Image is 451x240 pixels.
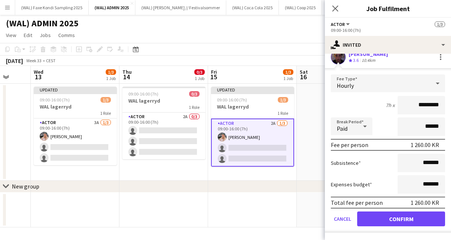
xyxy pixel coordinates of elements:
[353,57,359,63] span: 3.6
[122,69,132,75] span: Thu
[37,30,54,40] a: Jobs
[211,87,294,93] div: Updated
[211,87,294,167] app-job-card: Updated09:00-16:00 (7h)1/3WAL lagerryd1 RoleActor2A1/309:00-16:00 (7h)[PERSON_NAME]
[34,87,117,165] app-job-card: Updated09:00-16:00 (7h)1/3WAL lagerryd1 RoleActor3A1/309:00-16:00 (7h)[PERSON_NAME]
[211,69,217,75] span: Fri
[189,104,200,110] span: 1 Role
[283,76,293,81] div: 1 Job
[337,82,354,89] span: Hourly
[386,102,395,109] div: 7h x
[34,69,43,75] span: Wed
[278,97,288,103] span: 1/3
[411,199,439,206] div: 1 260.00 KR
[210,73,217,81] span: 15
[21,30,35,40] a: Edit
[55,30,78,40] a: Comms
[58,32,75,39] span: Comms
[89,0,135,15] button: (WAL) ADMIN 2025
[211,103,294,110] h3: WAL lagerryd
[331,181,372,188] label: Expenses budget
[106,69,116,75] span: 1/3
[34,87,117,93] div: Updated
[331,141,368,149] div: Fee per person
[283,69,293,75] span: 1/3
[211,119,294,167] app-card-role: Actor2A1/309:00-16:00 (7h)[PERSON_NAME]
[299,73,308,81] span: 16
[226,0,279,15] button: (WAL) Coca Cola 2025
[411,141,439,149] div: 1 260.00 KR
[128,91,158,97] span: 09:00-16:00 (7h)
[24,32,32,39] span: Edit
[325,4,451,13] h3: Job Fulfilment
[101,97,111,103] span: 1/3
[6,57,23,64] div: [DATE]
[106,76,116,81] div: 1 Job
[357,211,445,226] button: Confirm
[40,32,51,39] span: Jobs
[277,110,288,116] span: 1 Role
[195,76,204,81] div: 1 Job
[435,21,445,27] span: 1/3
[6,18,79,29] h1: (WAL) ADMIN 2025
[360,57,377,64] div: 10.4km
[135,0,226,15] button: (WAL) [PERSON_NAME] // Festivalsommer
[100,110,111,116] span: 1 Role
[349,51,388,57] div: [PERSON_NAME]
[121,73,132,81] span: 14
[279,0,322,15] button: (WAL) Coop 2025
[331,21,345,27] span: Actor
[331,160,361,166] label: Subsistence
[24,58,43,63] span: Week 33
[325,36,451,54] div: Invited
[33,73,43,81] span: 13
[122,113,205,159] app-card-role: Actor2A0/309:00-16:00 (7h)
[15,0,89,15] button: (WAL) Faxe Kondi Sampling 2025
[12,183,39,190] div: New group
[3,30,19,40] a: View
[331,199,383,206] div: Total fee per person
[331,21,351,27] button: Actor
[194,69,205,75] span: 0/3
[217,97,247,103] span: 09:00-16:00 (7h)
[331,27,445,33] div: 09:00-16:00 (7h)
[122,87,205,159] app-job-card: 09:00-16:00 (7h)0/3WAL lagerryd1 RoleActor2A0/309:00-16:00 (7h)
[46,58,56,63] div: CEST
[322,0,378,15] button: (WAL) Clausthaler 2025
[189,91,200,97] span: 0/3
[34,103,117,110] h3: WAL lagerryd
[6,32,16,39] span: View
[337,125,348,132] span: Paid
[300,69,308,75] span: Sat
[331,211,354,226] button: Cancel
[34,119,117,165] app-card-role: Actor3A1/309:00-16:00 (7h)[PERSON_NAME]
[122,97,205,104] h3: WAL lagerryd
[40,97,70,103] span: 09:00-16:00 (7h)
